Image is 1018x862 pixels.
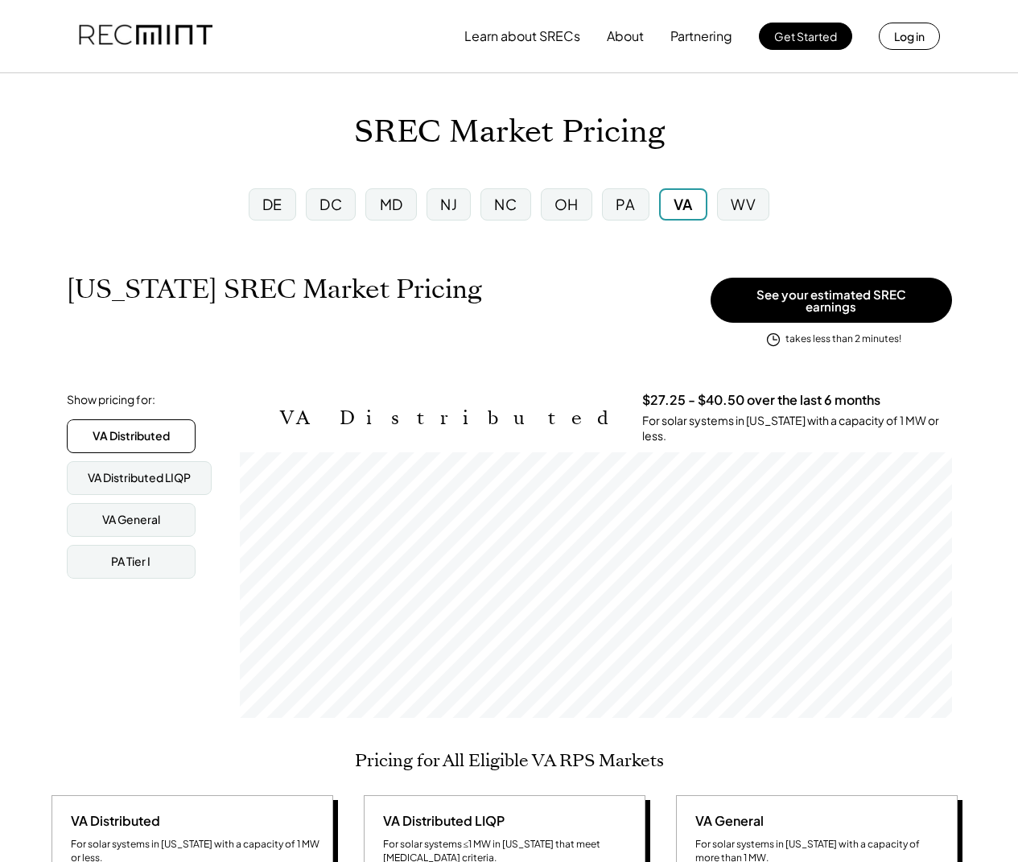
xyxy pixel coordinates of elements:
h1: SREC Market Pricing [354,113,665,151]
div: VA Distributed LIQP [377,812,505,830]
div: takes less than 2 minutes! [785,332,901,346]
div: PA Tier I [111,554,150,570]
div: Show pricing for: [67,392,155,408]
div: For solar systems in [US_STATE] with a capacity of 1 MW or less. [642,413,952,444]
button: Get Started [759,23,852,50]
div: MD [380,194,403,214]
img: recmint-logotype%403x.png [79,9,212,64]
button: See your estimated SREC earnings [711,278,952,323]
div: VA [674,194,693,214]
div: VA Distributed [93,428,170,444]
div: VA Distributed LIQP [88,470,191,486]
div: VA Distributed [64,812,160,830]
div: NC [494,194,517,214]
button: Log in [879,23,940,50]
div: NJ [440,194,457,214]
div: DC [319,194,342,214]
h3: $27.25 - $40.50 over the last 6 months [642,392,880,409]
h2: VA Distributed [280,406,618,430]
button: Partnering [670,20,732,52]
button: Learn about SRECs [464,20,580,52]
button: About [607,20,644,52]
div: VA General [102,512,160,528]
h1: [US_STATE] SREC Market Pricing [67,274,482,305]
div: OH [554,194,579,214]
div: WV [731,194,756,214]
div: DE [262,194,282,214]
div: PA [616,194,635,214]
div: VA General [689,812,764,830]
h2: Pricing for All Eligible VA RPS Markets [355,750,664,771]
